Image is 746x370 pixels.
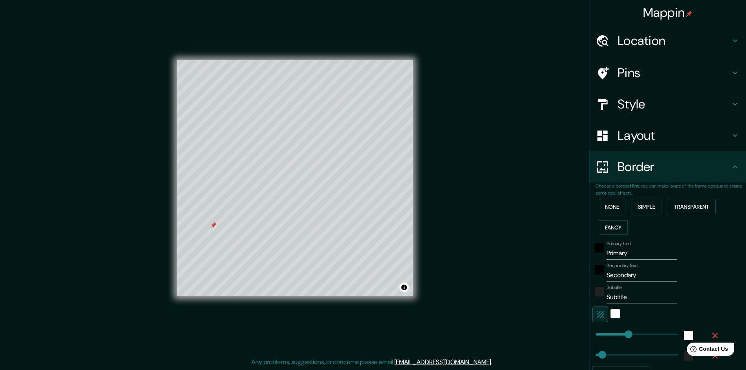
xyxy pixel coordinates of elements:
div: Layout [589,120,746,151]
h4: Pins [618,65,730,81]
div: Border [589,151,746,182]
p: Any problems, suggestions, or concerns please email . [251,357,492,367]
button: Fancy [599,220,628,235]
h4: Style [618,96,730,112]
div: . [493,357,495,367]
div: Style [589,88,746,120]
button: white [684,331,693,340]
a: [EMAIL_ADDRESS][DOMAIN_NAME] [394,358,491,366]
h4: Border [618,159,730,175]
img: pin-icon.png [686,11,692,17]
div: Location [589,25,746,56]
label: Secondary text [607,262,638,269]
b: Hint [630,183,639,189]
h4: Mappin [643,5,693,20]
h4: Layout [618,128,730,143]
label: Primary text [607,240,631,247]
button: Transparent [668,200,715,214]
button: color-222222 [595,287,604,296]
button: black [595,243,604,253]
button: white [611,309,620,318]
label: Subtitle [607,284,622,291]
button: Simple [632,200,661,214]
iframe: Help widget launcher [676,339,737,361]
p: Choose a border. : you can make layers of the frame opaque to create some cool effects. [596,182,746,197]
div: . [492,357,493,367]
button: black [595,265,604,274]
button: Toggle attribution [399,283,409,292]
button: None [599,200,625,214]
h4: Location [618,33,730,49]
div: Pins [589,57,746,88]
